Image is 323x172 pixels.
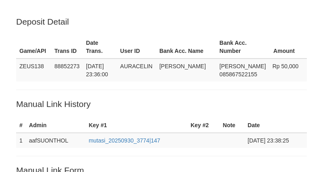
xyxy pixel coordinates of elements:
span: AURACELIN [120,63,153,69]
td: ZEUS138 [16,59,51,82]
p: Deposit Detail [16,16,307,27]
th: Date Trans. [83,36,117,59]
th: Date [244,118,307,133]
th: Key #2 [187,118,220,133]
p: Manual Link History [16,98,307,110]
th: Note [220,118,245,133]
td: 88852273 [51,59,83,82]
th: Bank Acc. Number [216,36,269,59]
td: 1 [16,133,26,148]
span: [PERSON_NAME] [220,63,266,69]
th: Admin [26,118,86,133]
td: aafSUONTHOL [26,133,86,148]
a: mutasi_20250930_3774|147 [89,137,160,144]
th: Bank Acc. Name [156,36,216,59]
th: Game/API [16,36,51,59]
th: Trans ID [51,36,83,59]
th: Key #1 [86,118,187,133]
th: Amount [269,36,307,59]
span: [DATE] 23:36:00 [86,63,108,78]
td: [DATE] 23:38:25 [244,133,307,148]
th: User ID [117,36,156,59]
span: Copy 085867522155 to clipboard [220,71,257,78]
span: [PERSON_NAME] [159,63,206,69]
th: # [16,118,26,133]
span: Rp 50,000 [273,63,299,69]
